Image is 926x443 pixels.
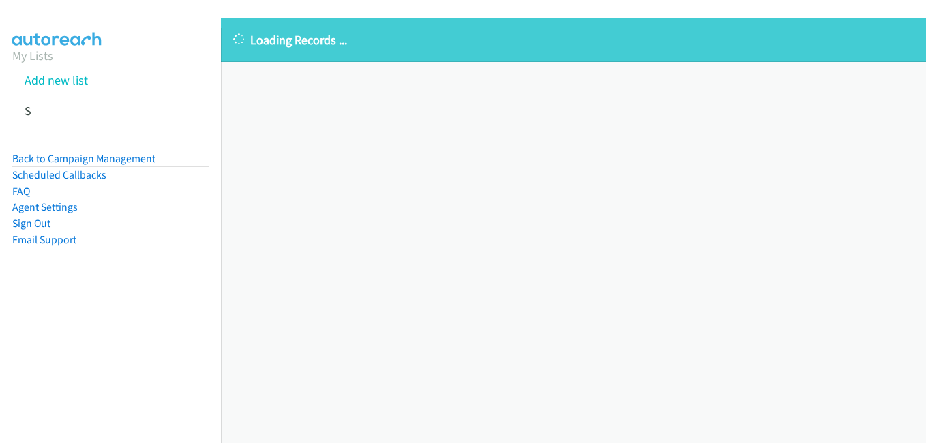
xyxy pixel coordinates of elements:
a: My Lists [12,48,53,63]
a: Email Support [12,233,76,246]
a: Agent Settings [12,200,78,213]
a: Sign Out [12,217,50,230]
a: Add new list [25,72,88,88]
a: Back to Campaign Management [12,152,155,165]
a: FAQ [12,185,30,198]
a: Scheduled Callbacks [12,168,106,181]
p: Loading Records ... [233,31,914,49]
a: S [25,103,31,119]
